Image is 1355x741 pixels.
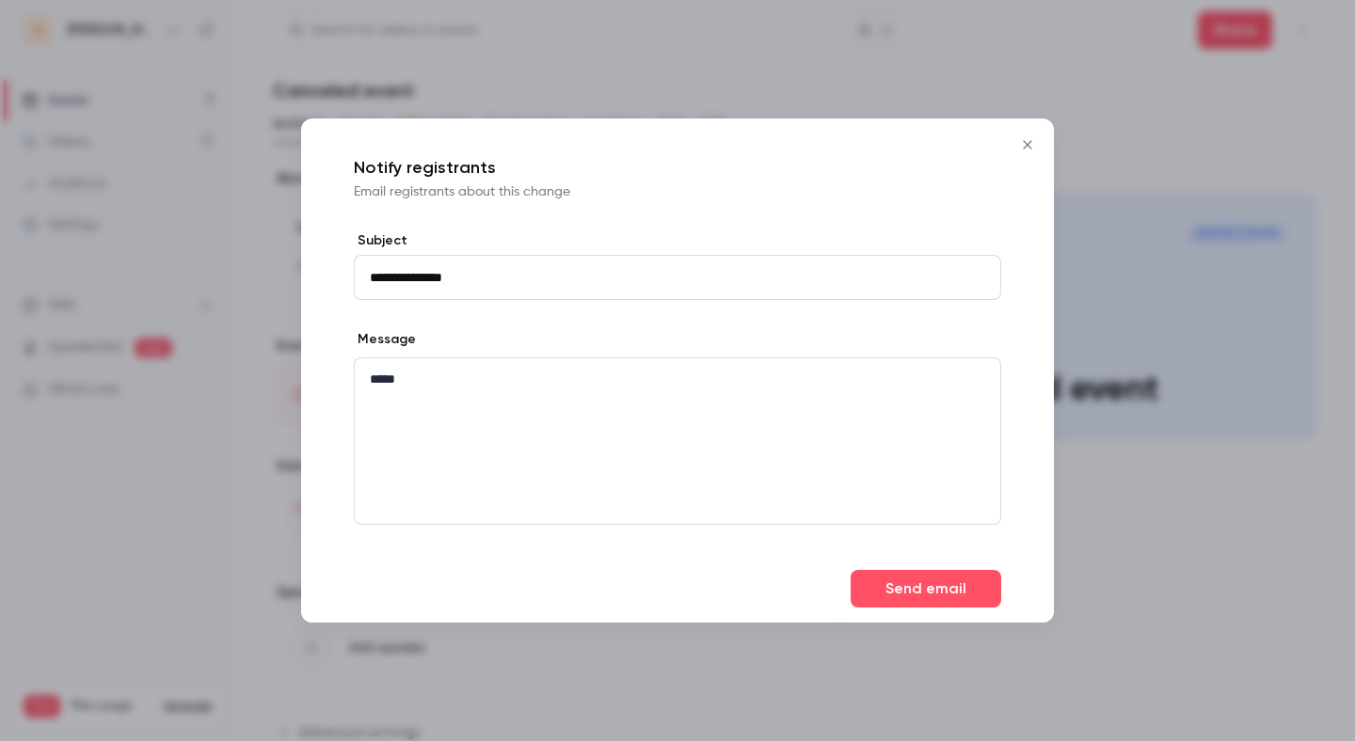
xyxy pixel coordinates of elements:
p: Notify registrants [354,156,1001,179]
button: Close [1009,126,1046,164]
button: Send email [851,570,1001,607]
div: editor [355,358,1000,524]
label: Subject [354,231,1001,250]
p: Email registrants about this change [354,182,1001,201]
label: Message [354,330,416,349]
